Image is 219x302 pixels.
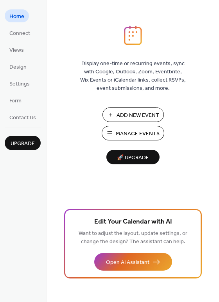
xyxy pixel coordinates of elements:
[11,140,35,148] span: Upgrade
[80,60,186,93] span: Display one-time or recurring events, sync with Google, Outlook, Zoom, Eventbrite, Wix Events or ...
[102,126,164,140] button: Manage Events
[9,114,36,122] span: Contact Us
[111,153,155,163] span: 🚀 Upgrade
[9,97,22,105] span: Form
[9,80,30,88] span: Settings
[106,150,160,164] button: 🚀 Upgrade
[9,13,24,21] span: Home
[79,228,187,247] span: Want to adjust the layout, update settings, or change the design? The assistant can help.
[94,253,172,271] button: Open AI Assistant
[5,26,35,39] a: Connect
[117,111,159,120] span: Add New Event
[5,9,29,22] a: Home
[94,216,172,227] span: Edit Your Calendar with AI
[5,77,34,90] a: Settings
[5,43,29,56] a: Views
[5,60,31,73] a: Design
[9,46,24,55] span: Views
[5,111,41,124] a: Contact Us
[116,130,160,138] span: Manage Events
[106,258,149,267] span: Open AI Assistant
[9,29,30,38] span: Connect
[5,136,41,150] button: Upgrade
[124,25,142,45] img: logo_icon.svg
[9,63,27,71] span: Design
[102,107,164,122] button: Add New Event
[5,94,26,107] a: Form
